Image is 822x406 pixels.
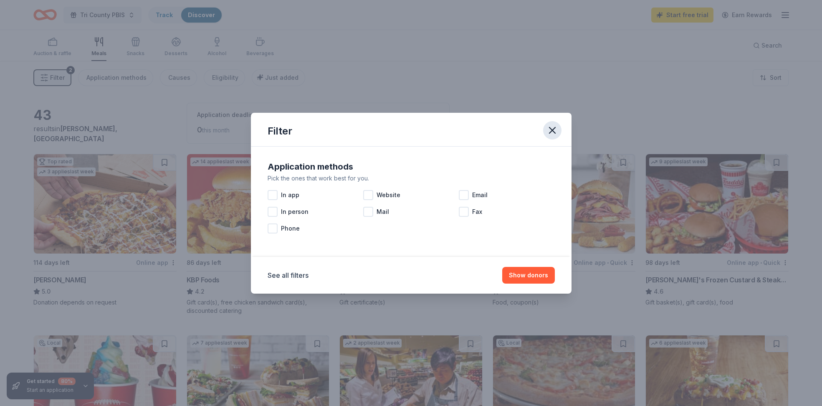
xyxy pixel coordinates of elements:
span: In app [281,190,299,200]
span: Email [472,190,488,200]
span: Phone [281,223,300,233]
span: Mail [377,207,389,217]
span: In person [281,207,309,217]
div: Filter [268,124,292,138]
div: Application methods [268,160,555,173]
button: Show donors [502,267,555,284]
span: Fax [472,207,482,217]
span: Website [377,190,400,200]
div: Pick the ones that work best for you. [268,173,555,183]
button: See all filters [268,270,309,280]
